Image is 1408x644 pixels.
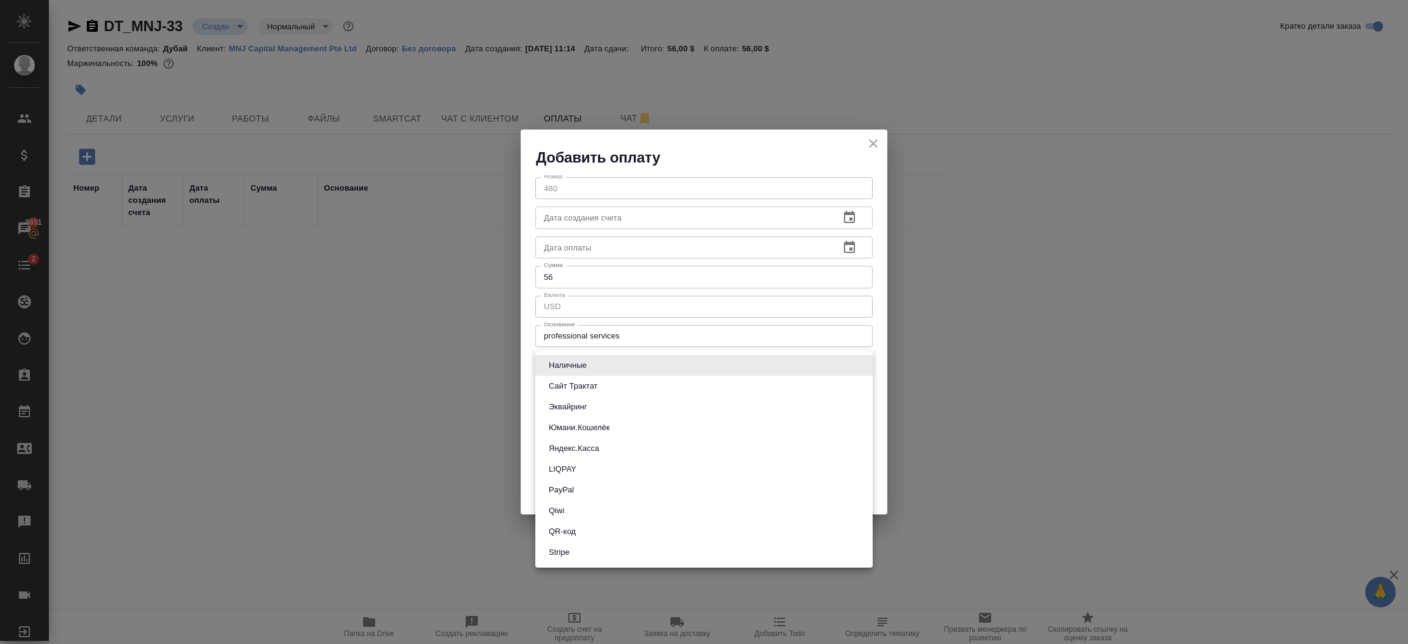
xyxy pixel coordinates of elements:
button: Эквайринг [545,400,591,414]
button: QR-код [545,525,579,538]
button: Stripe [545,546,573,559]
button: Qiwi [545,504,568,518]
button: LIQPAY [545,463,580,476]
button: Сайт Трактат [545,379,601,393]
button: Яндекс.Касса [545,442,603,455]
button: PayPal [545,483,577,497]
button: Юмани.Кошелёк [545,421,614,434]
button: Наличные [545,359,590,372]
